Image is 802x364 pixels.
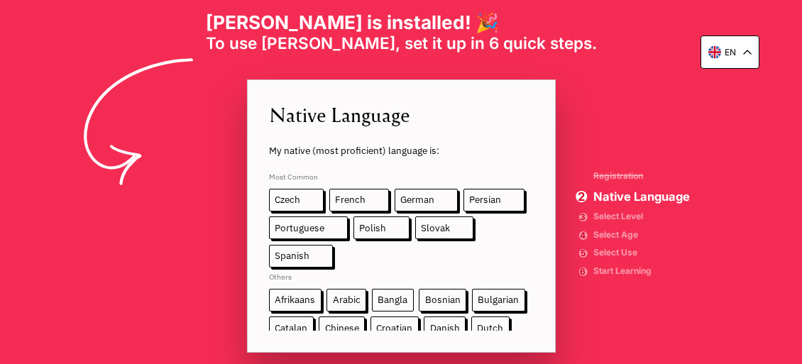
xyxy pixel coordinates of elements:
[269,128,534,157] span: My native (most proficient) language is:
[593,268,690,275] span: Start Learning
[329,189,390,211] span: French
[370,316,419,339] span: Croatian
[269,162,534,189] span: Most Common
[415,216,474,239] span: Slovak
[593,172,690,180] span: Registration
[326,289,366,311] span: Arabic
[424,316,466,339] span: Danish
[725,47,736,57] p: en
[269,245,334,268] span: Spanish
[269,101,534,128] span: Native Language
[419,289,466,311] span: Bosnian
[471,316,510,339] span: Dutch
[593,191,690,203] span: Native Language
[593,249,690,257] span: Select Use
[593,231,690,239] span: Select Age
[269,268,534,289] span: Others
[593,213,690,221] span: Select Level
[353,216,410,239] span: Polish
[269,216,348,239] span: Portuguese
[395,189,458,211] span: German
[206,11,597,34] h1: [PERSON_NAME] is installed! 🎉
[319,316,365,339] span: Chinese
[269,289,322,311] span: Afrikaans
[472,289,525,311] span: Bulgarian
[372,289,414,311] span: Bangla
[463,189,525,211] span: Persian
[269,316,314,339] span: Catalan
[206,33,597,53] span: To use [PERSON_NAME], set it up in 6 quick steps.
[269,189,324,211] span: Czech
